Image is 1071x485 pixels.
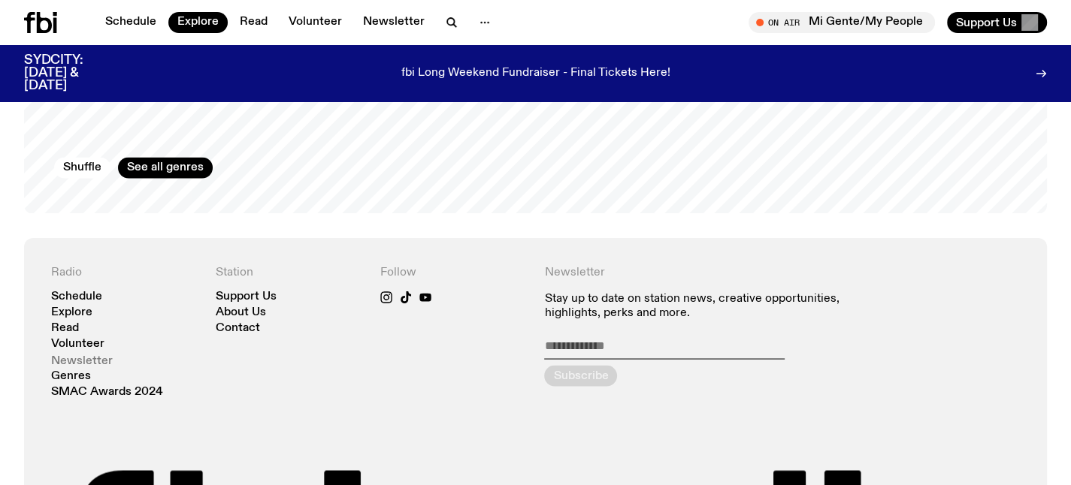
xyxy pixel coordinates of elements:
a: Volunteer [51,339,104,350]
button: Support Us [947,12,1047,33]
a: Genres [51,371,91,382]
a: Read [231,12,277,33]
button: On AirMi Gente/My People [749,12,935,33]
h4: Station [216,265,362,279]
button: Shuffle [54,157,110,178]
h4: Radio [51,265,198,279]
a: SMAC Awards 2024 [51,387,163,398]
p: Stay up to date on station news, creative opportunities, highlights, perks and more. [544,291,855,320]
a: About Us [216,307,266,318]
a: Read [51,323,79,334]
p: fbi Long Weekend Fundraiser - Final Tickets Here! [401,67,670,80]
a: Explore [51,307,92,318]
a: Newsletter [51,355,113,366]
span: Support Us [956,16,1017,29]
a: See all genres [118,157,213,178]
a: Schedule [96,12,165,33]
a: Explore [168,12,228,33]
h4: Follow [380,265,527,279]
a: Newsletter [354,12,434,33]
h3: SYDCITY: [DATE] & [DATE] [24,54,120,92]
a: Schedule [51,291,102,303]
a: Contact [216,323,260,334]
a: Volunteer [280,12,351,33]
button: Subscribe [544,365,617,386]
h4: Newsletter [544,265,855,279]
a: Support Us [216,291,277,303]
